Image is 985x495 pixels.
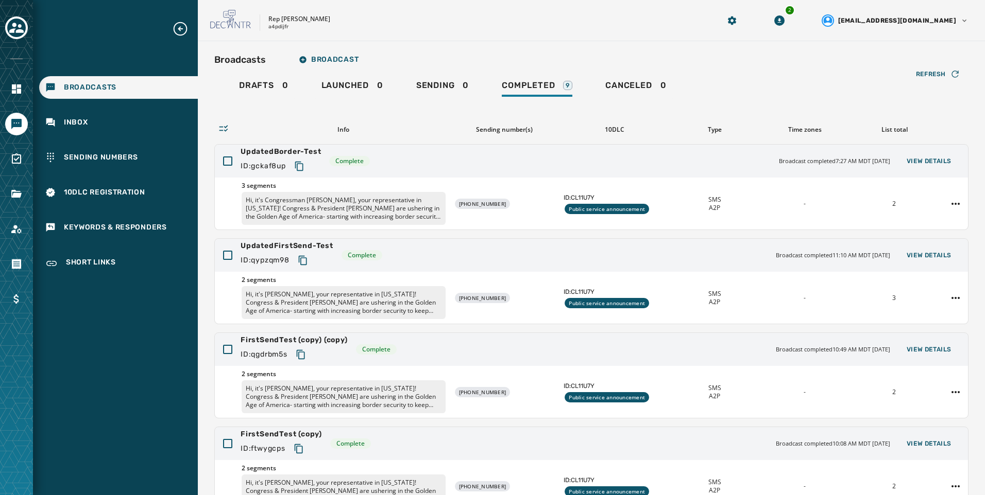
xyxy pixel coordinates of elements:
span: Broadcast completed 10:49 AM MDT [DATE] [776,345,890,354]
span: SMS [708,384,721,392]
p: Hi, it's [PERSON_NAME], your representative in [US_STATE]! Congress & President [PERSON_NAME] are... [242,286,446,319]
span: A2P [709,486,720,494]
div: 2 [854,200,935,208]
span: SMS [708,196,721,204]
div: 0 [321,80,383,97]
div: 2 [854,388,935,396]
a: Sending0 [408,75,477,99]
button: View Details [898,248,960,262]
span: Complete [336,439,365,448]
a: Navigate to Home [5,78,28,100]
button: Manage global settings [723,11,741,30]
span: ID: CL11U7Y [564,193,666,202]
span: ID: gckaf8up [241,161,286,171]
div: Info [241,126,445,134]
a: Completed9 [494,75,581,99]
span: A2P [709,392,720,400]
button: View Details [898,436,960,451]
span: FirstSendTest (copy) (copy) [241,335,348,345]
button: User settings [818,10,973,31]
span: ID: qypzqm98 [241,255,290,266]
button: View Details [898,154,960,168]
span: A2P [709,204,720,212]
span: Complete [348,251,376,259]
button: Expand sub nav menu [172,21,197,37]
span: SMS [708,478,721,486]
span: Sending Numbers [64,152,138,163]
a: Navigate to Messaging [5,113,28,135]
div: 2 [785,5,795,15]
p: Hi, it's Congressman [PERSON_NAME], your representative in [US_STATE]! Congress & President [PERS... [242,192,446,225]
span: View Details [907,157,952,165]
span: Refresh [916,70,946,78]
span: Broadcast completed 7:27 AM MDT [DATE] [779,157,890,166]
div: List total [854,126,936,134]
a: Navigate to Short Links [39,251,198,276]
div: 3 [854,294,935,302]
span: SMS [708,290,721,298]
div: [PHONE_NUMBER] [455,199,511,209]
div: 10DLC [564,126,666,134]
button: Copy text to clipboard [294,251,312,270]
span: Complete [362,345,390,353]
span: Inbox [64,117,88,128]
span: Completed [502,80,555,91]
h2: Broadcasts [214,52,266,67]
span: Complete [335,157,364,165]
div: Public service announcement [565,204,649,214]
span: UpdatedBorder-Test [241,147,321,157]
span: ID: CL11U7Y [564,288,666,296]
div: 0 [605,80,666,97]
span: Short Links [66,257,116,270]
a: Navigate to Billing [5,288,28,310]
span: 2 segments [242,464,446,472]
span: 3 segments [242,182,446,190]
a: Navigate to Sending Numbers [39,146,198,169]
div: Sending number(s) [453,126,555,134]
span: ID: CL11U7Y [564,476,666,484]
button: Refresh [908,66,969,82]
span: [EMAIL_ADDRESS][DOMAIN_NAME] [838,16,956,25]
span: FirstSendTest (copy) [241,429,322,439]
div: 0 [239,80,288,97]
a: Drafts0 [231,75,297,99]
div: Public service announcement [565,392,649,402]
div: [PHONE_NUMBER] [455,481,511,491]
button: Broadcast [291,49,367,70]
span: A2P [709,298,720,306]
button: FirstSendTest (copy) (copy) action menu [947,384,964,400]
button: View Details [898,342,960,357]
a: Navigate to Account [5,218,28,240]
span: ID: ftwygcps [241,444,285,454]
a: Navigate to 10DLC Registration [39,181,198,204]
span: View Details [907,251,952,259]
span: 2 segments [242,276,446,284]
a: Navigate to Broadcasts [39,76,198,99]
span: Launched [321,80,369,91]
div: - [763,388,845,396]
span: Sending [416,80,455,91]
div: - [763,294,845,302]
button: Download Menu [770,11,789,30]
div: [PHONE_NUMBER] [455,293,511,303]
button: UpdatedFirstSend-Test action menu [947,290,964,306]
button: Copy text to clipboard [290,439,308,458]
span: Broadcast completed 11:10 AM MDT [DATE] [776,251,890,260]
a: Canceled0 [597,75,674,99]
span: Broadcast [299,56,359,64]
button: UpdatedBorder-Test action menu [947,196,964,212]
p: a4pdijfr [268,23,288,31]
a: Navigate to Inbox [39,111,198,134]
div: - [763,200,845,208]
button: FirstSendTest (copy) action menu [947,478,964,494]
span: View Details [907,439,952,448]
button: Toggle account select drawer [5,16,28,39]
button: Copy text to clipboard [290,157,309,175]
button: Copy text to clipboard [292,345,310,364]
span: UpdatedFirstSend-Test [241,241,333,251]
span: View Details [907,345,952,353]
p: Rep [PERSON_NAME] [268,15,330,23]
span: Keywords & Responders [64,222,167,233]
div: - [763,482,845,490]
span: ID: CL11U7Y [564,382,666,390]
